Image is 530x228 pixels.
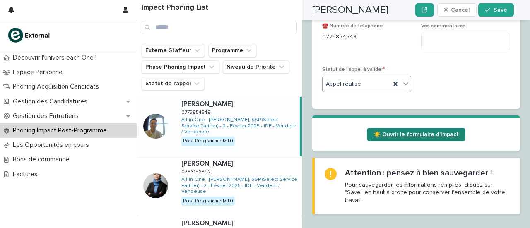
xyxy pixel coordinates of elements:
[223,60,289,74] button: Niveau de Priorité
[437,3,477,17] button: Cancel
[142,60,219,74] button: Phase Phoning Impact
[10,141,96,149] p: Les Opportunités en cours
[142,44,205,57] button: Externe Staffeur
[10,112,85,120] p: Gestion des Entretiens
[478,3,513,17] button: Save
[142,21,297,34] input: Search
[181,197,235,206] div: Post Programme M+0
[345,168,492,178] h2: Attention : pensez à bien sauvegarder !
[312,4,388,16] h2: [PERSON_NAME]
[10,83,106,91] p: Phoning Acquisition Candidats
[322,67,385,72] span: Statut de l'appel à valider
[7,27,52,43] img: bc51vvfgR2QLHU84CWIQ
[181,177,299,194] a: All-in-One - [PERSON_NAME], SSP (Select Service Partner) - 2 - Février 2025 - IDF - Vendeur / Ven...
[181,108,212,115] p: 0775854548
[181,158,234,168] p: [PERSON_NAME]
[494,7,507,13] span: Save
[142,77,205,90] button: Statut de l'appel
[10,54,103,62] p: Découvrir l'univers each One !
[421,24,466,29] span: Vos commentaires
[10,156,76,163] p: Bons de commande
[326,80,361,89] span: Appel réalisé
[142,3,297,12] h1: Impact Phoning List
[137,156,302,216] a: [PERSON_NAME][PERSON_NAME] 07661563920766156392 All-in-One - [PERSON_NAME], SSP (Select Service P...
[208,44,257,57] button: Programme
[345,181,510,204] p: Pour sauvegarder les informations remplies, cliquez sur "Save" en haut à droite pour conserver l'...
[367,128,465,141] a: ☀️ Ouvrir le formulaire d'Impact
[181,98,234,108] p: [PERSON_NAME]
[181,218,234,227] p: [PERSON_NAME]
[181,117,296,135] a: All-in-One - [PERSON_NAME], SSP (Select Service Partner) - 2 - Février 2025 - IDF - Vendeur / Ven...
[10,68,70,76] p: Espace Personnel
[10,127,113,134] p: Phoning Impact Post-Programme
[451,7,470,13] span: Cancel
[10,98,94,106] p: Gestion des Candidatures
[181,137,235,146] div: Post Programme M+0
[322,24,383,29] span: ☎️ Numéro de téléphone
[10,170,44,178] p: Factures
[137,97,302,156] a: [PERSON_NAME][PERSON_NAME] 07758545480775854548 All-in-One - [PERSON_NAME], SSP (Select Service P...
[322,33,411,41] p: 0775854548
[373,132,459,137] span: ☀️ Ouvrir le formulaire d'Impact
[181,168,212,175] p: 0766156392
